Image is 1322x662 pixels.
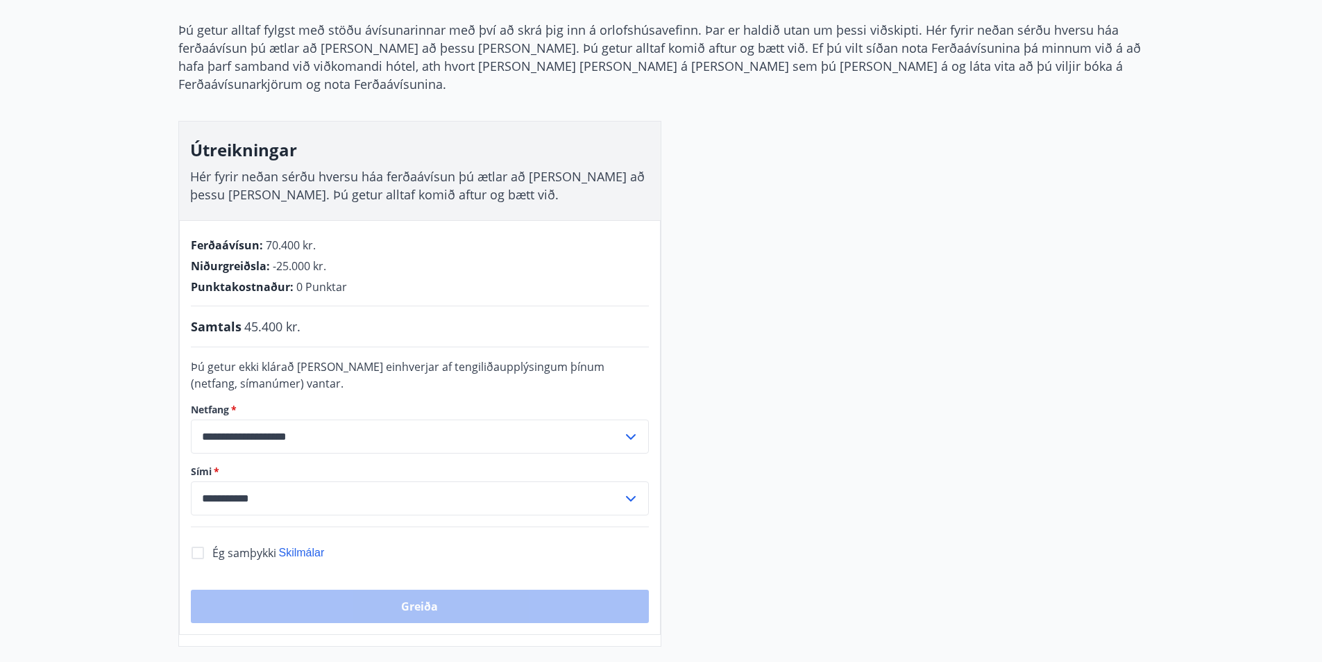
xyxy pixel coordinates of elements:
p: Þú getur alltaf fylgst með stöðu ávísunarinnar með því að skrá þig inn á orlofshúsavefinn. Þar er... [178,21,1144,93]
span: Samtals [191,317,241,336]
span: Punktakostnaður : [191,279,294,295]
button: Skilmálar [279,545,325,561]
span: 0 Punktar [296,279,347,295]
span: Hér fyrir neðan sérðu hversu háa ferðaávísun þú ætlar að [PERSON_NAME] að þessu [PERSON_NAME]. Þú... [190,168,645,203]
span: Ferðaávísun : [191,238,263,253]
span: -25.000 kr. [273,258,326,274]
span: Þú getur ekki klárað [PERSON_NAME] einhverjar af tengiliðaupplýsingum þínum (netfang, símanúmer) ... [191,359,604,391]
label: Sími [191,465,649,479]
span: Ég samþykki [212,545,276,561]
h3: Útreikningar [190,138,650,162]
span: 45.400 kr. [244,317,300,336]
span: 70.400 kr. [266,238,316,253]
span: Niðurgreiðsla : [191,258,270,274]
span: Skilmálar [279,547,325,558]
label: Netfang [191,403,649,417]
